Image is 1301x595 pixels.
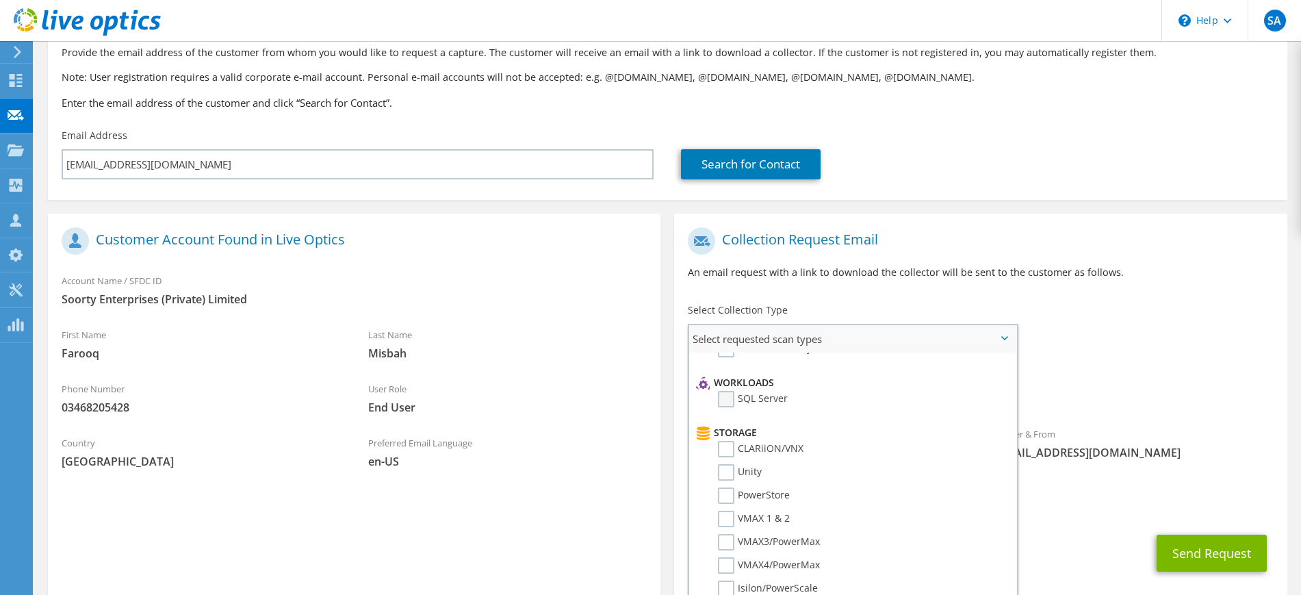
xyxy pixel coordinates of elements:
label: SQL Server [718,391,788,407]
span: End User [368,400,647,415]
div: To [674,420,981,467]
li: Workloads [693,375,1009,391]
label: VMAX4/PowerMax [718,557,820,574]
div: Country [48,429,355,476]
h3: Enter the email address of the customer and click “Search for Contact”. [62,95,1274,110]
span: en-US [368,454,647,469]
p: Provide the email address of the customer from whom you would like to request a capture. The cust... [62,45,1274,60]
svg: \n [1178,14,1191,27]
div: Phone Number [48,375,355,422]
a: Search for Contact [681,149,821,179]
h1: Collection Request Email [688,227,1266,255]
div: Last Name [355,320,661,368]
span: Misbah [368,346,647,361]
span: Select requested scan types [689,325,1016,353]
div: Account Name / SFDC ID [48,266,660,314]
label: VMAX3/PowerMax [718,534,820,550]
div: Requested Collections [674,358,1287,413]
span: SA [1264,10,1286,31]
label: Select Collection Type [688,303,788,317]
div: User Role [355,375,661,422]
span: [EMAIL_ADDRESS][DOMAIN_NAME] [994,445,1274,460]
li: Storage [693,425,1009,441]
span: [GEOGRAPHIC_DATA] [62,454,341,469]
h1: Customer Account Found in Live Optics [62,227,640,255]
label: Email Address [62,129,127,142]
label: PowerStore [718,488,790,504]
label: Unity [718,464,762,481]
span: 03468205428 [62,400,341,415]
span: Soorty Enterprises (Private) Limited [62,292,647,307]
label: VMAX 1 & 2 [718,511,790,527]
div: Sender & From [981,420,1287,467]
span: Farooq [62,346,341,361]
p: An email request with a link to download the collector will be sent to the customer as follows. [688,265,1273,280]
div: First Name [48,320,355,368]
p: Note: User registration requires a valid corporate e-mail account. Personal e-mail accounts will ... [62,70,1274,85]
div: Preferred Email Language [355,429,661,476]
button: Send Request [1157,535,1267,572]
label: CLARiiON/VNX [718,441,803,457]
div: CC & Reply To [674,474,1287,521]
